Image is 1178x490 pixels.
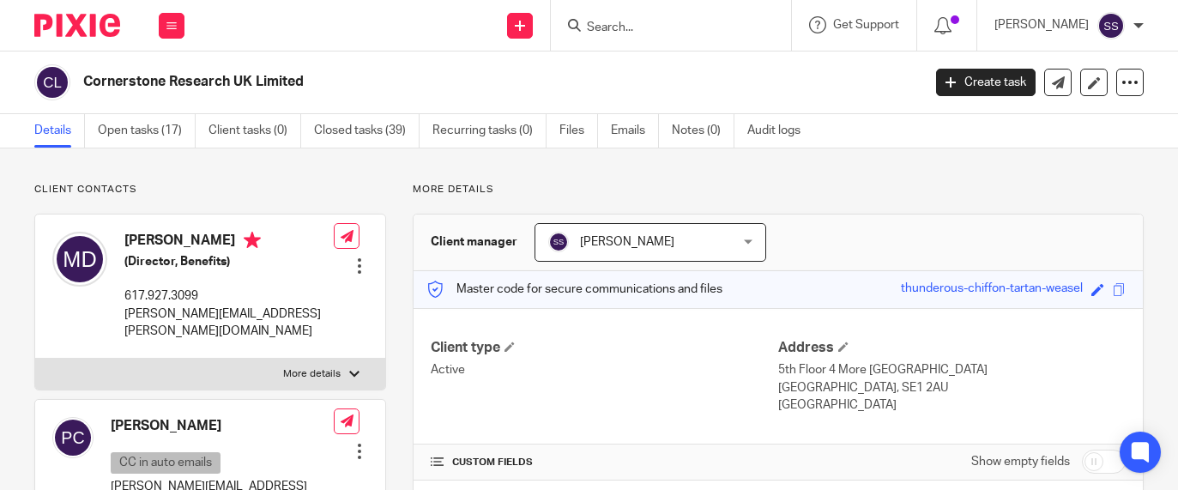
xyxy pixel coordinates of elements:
a: Recurring tasks (0) [432,114,547,148]
a: Details [34,114,85,148]
p: More details [413,183,1144,197]
a: Create task [936,69,1036,96]
img: Pixie [34,14,120,37]
img: svg%3E [1097,12,1125,39]
p: More details [283,367,341,381]
h3: Client manager [431,233,517,251]
span: [PERSON_NAME] [580,236,674,248]
div: thunderous-chiffon-tartan-weasel [901,280,1083,299]
p: 5th Floor 4 More [GEOGRAPHIC_DATA] [778,361,1126,378]
span: Get Support [833,19,899,31]
img: svg%3E [34,64,70,100]
h4: CUSTOM FIELDS [431,456,778,469]
a: Open tasks (17) [98,114,196,148]
h2: Cornerstone Research UK Limited [83,73,745,91]
h4: Client type [431,339,778,357]
p: 617.927.3099 [124,287,334,305]
a: Client tasks (0) [208,114,301,148]
i: Primary [244,232,261,249]
p: Active [431,361,778,378]
h5: (Director, Benefits) [124,253,334,270]
a: Files [559,114,598,148]
img: svg%3E [52,417,94,458]
p: [PERSON_NAME] [994,16,1089,33]
h4: [PERSON_NAME] [124,232,334,253]
img: svg%3E [548,232,569,252]
p: [PERSON_NAME][EMAIL_ADDRESS][PERSON_NAME][DOMAIN_NAME] [124,305,334,341]
a: Audit logs [747,114,813,148]
a: Emails [611,114,659,148]
h4: [PERSON_NAME] [111,417,334,435]
p: [GEOGRAPHIC_DATA], SE1 2AU [778,379,1126,396]
p: Client contacts [34,183,386,197]
a: Notes (0) [672,114,734,148]
input: Search [585,21,740,36]
a: Closed tasks (39) [314,114,420,148]
p: Master code for secure communications and files [426,281,722,298]
img: svg%3E [52,232,107,287]
label: Show empty fields [971,453,1070,470]
p: CC in auto emails [111,452,220,474]
p: [GEOGRAPHIC_DATA] [778,396,1126,414]
h4: Address [778,339,1126,357]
